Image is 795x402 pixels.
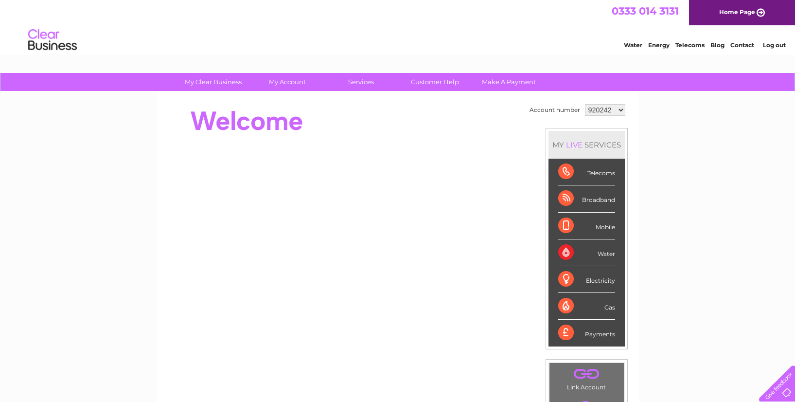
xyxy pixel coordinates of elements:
a: Customer Help [395,73,475,91]
div: Broadband [558,185,615,212]
a: Water [624,41,642,49]
a: 0333 014 3131 [612,5,679,17]
a: Services [321,73,401,91]
a: Blog [710,41,724,49]
a: My Account [247,73,327,91]
div: Clear Business is a trading name of Verastar Limited (registered in [GEOGRAPHIC_DATA] No. 3667643... [168,5,628,47]
div: Payments [558,320,615,346]
td: Account number [527,102,583,118]
div: Gas [558,293,615,320]
a: . [552,365,621,383]
div: Telecoms [558,159,615,185]
div: Electricity [558,266,615,293]
div: Water [558,239,615,266]
a: Energy [648,41,670,49]
div: LIVE [564,140,584,149]
div: MY SERVICES [548,131,625,159]
a: My Clear Business [173,73,253,91]
a: Make A Payment [469,73,549,91]
img: logo.png [28,25,77,55]
a: Log out [763,41,786,49]
a: Telecoms [675,41,705,49]
div: Mobile [558,213,615,239]
a: Contact [730,41,754,49]
td: Link Account [549,363,624,393]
